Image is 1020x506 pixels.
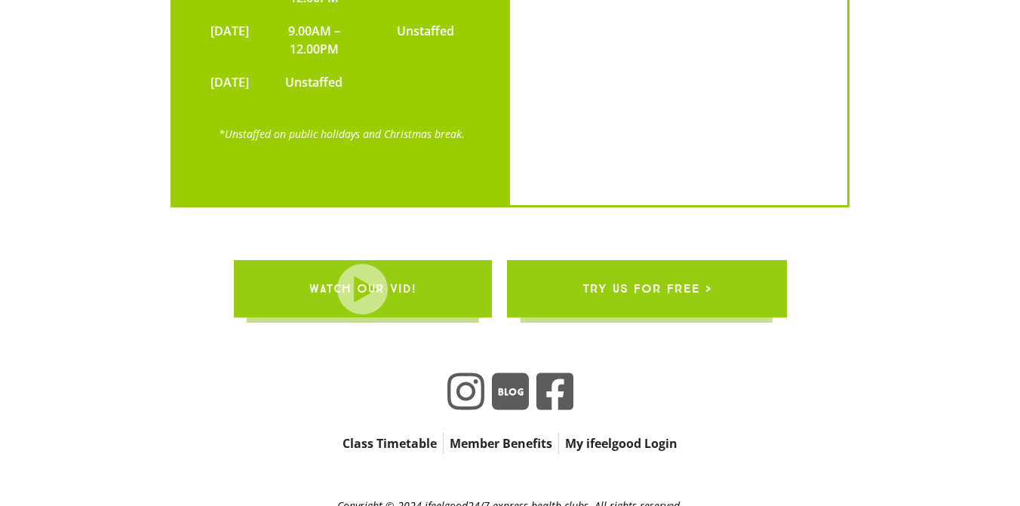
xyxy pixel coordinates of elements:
a: *Unstaffed on public holidays and Christmas break. [219,127,465,141]
span: try us for free > [582,268,711,310]
td: [DATE] [203,14,257,66]
a: try us for free > [507,260,787,317]
td: 9.00AM – 12.00PM [257,14,372,66]
a: WATCH OUR VID! [234,260,492,317]
span: WATCH OUR VID! [309,268,416,310]
td: [DATE] [203,66,257,99]
td: Unstaffed [372,14,480,66]
a: Member Benefits [444,433,558,454]
nav: apbct__label_id__gravity_form [253,433,767,454]
td: Unstaffed [257,66,372,99]
a: My ifeelgood Login [559,433,684,454]
a: Class Timetable [336,433,443,454]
